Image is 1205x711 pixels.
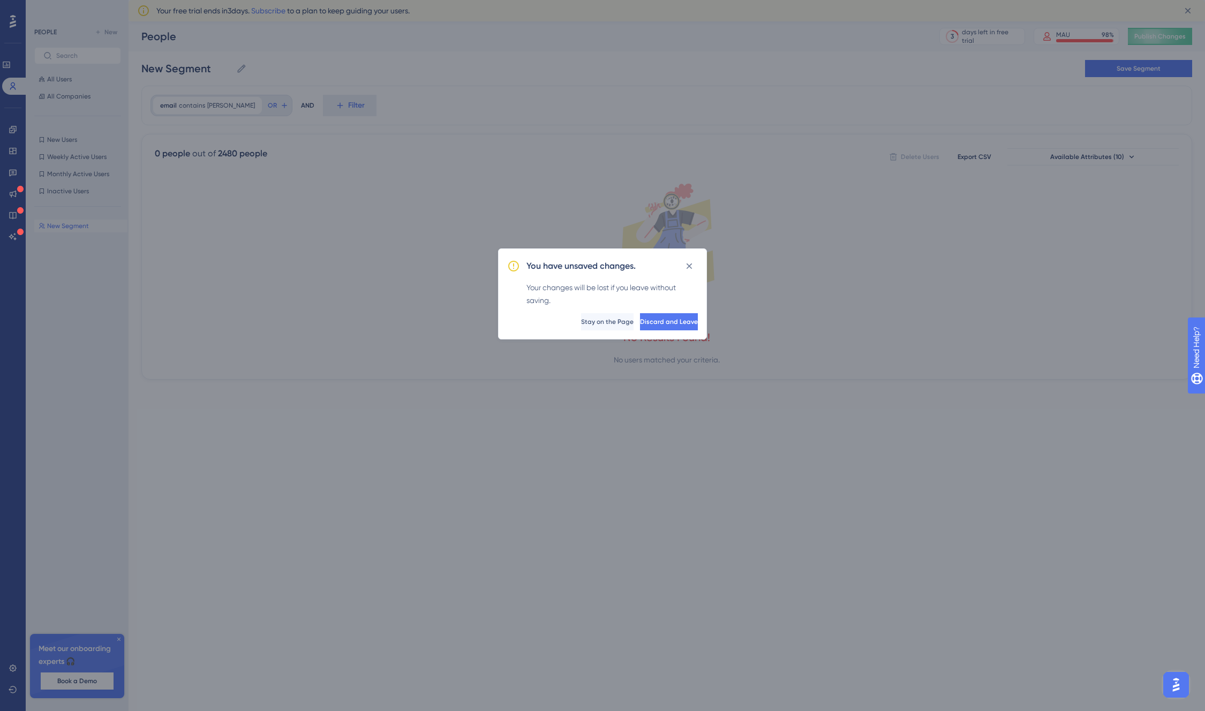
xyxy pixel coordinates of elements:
div: Your changes will be lost if you leave without saving. [526,281,698,307]
span: Discard and Leave [640,317,698,326]
span: Stay on the Page [581,317,634,326]
h2: You have unsaved changes. [526,260,636,273]
iframe: UserGuiding AI Assistant Launcher [1160,669,1192,701]
span: Need Help? [25,3,67,16]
